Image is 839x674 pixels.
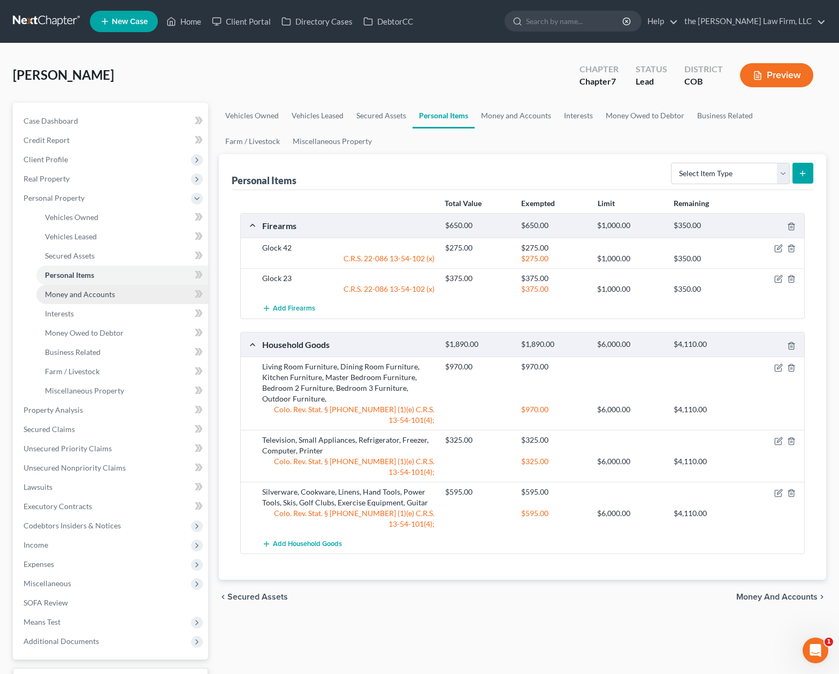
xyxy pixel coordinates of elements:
[803,638,828,663] iframe: Intercom live chat
[36,266,208,285] a: Personal Items
[668,508,744,519] div: $4,110.00
[636,75,667,88] div: Lead
[24,637,99,646] span: Additional Documents
[599,103,691,128] a: Money Owed to Debtor
[15,420,208,439] a: Secured Claims
[516,508,592,519] div: $595.00
[526,11,624,31] input: Search by name...
[24,617,60,626] span: Means Test
[736,593,818,601] span: Money and Accounts
[13,67,114,82] span: [PERSON_NAME]
[24,482,52,491] span: Lawsuits
[636,63,667,75] div: Status
[45,328,124,337] span: Money Owed to Debtor
[257,487,440,508] div: Silverware, Cookware, Linens, Hand Tools, Power Tools, Skis, Golf Clubs, Exercise Equipment, Guitar
[668,404,744,415] div: $4,110.00
[15,111,208,131] a: Case Dashboard
[257,220,440,231] div: Firearms
[516,456,592,467] div: $325.00
[516,435,592,445] div: $325.00
[285,103,350,128] a: Vehicles Leased
[232,174,296,187] div: Personal Items
[440,243,516,253] div: $275.00
[521,199,555,208] strong: Exempted
[257,273,440,284] div: Glock 23
[684,75,723,88] div: COB
[286,128,378,154] a: Miscellaneous Property
[219,593,227,601] i: chevron_left
[45,290,115,299] span: Money and Accounts
[24,463,126,472] span: Unsecured Nonpriority Claims
[45,386,124,395] span: Miscellaneous Property
[579,63,619,75] div: Chapter
[440,487,516,497] div: $595.00
[257,456,440,478] div: Colo. Rev. Stat. § [PHONE_NUMBER] (1)(e) C.R.S. 13-54-101(4);
[558,103,599,128] a: Interests
[516,284,592,294] div: $375.00
[24,444,112,453] span: Unsecured Priority Claims
[516,273,592,284] div: $375.00
[516,487,592,497] div: $595.00
[15,478,208,497] a: Lawsuits
[642,12,678,31] a: Help
[592,456,668,467] div: $6,000.00
[36,208,208,227] a: Vehicles Owned
[257,404,440,426] div: Colo. Rev. Stat. § [PHONE_NUMBER] (1)(e) C.R.S. 13-54-101(4);
[45,347,101,357] span: Business Related
[684,63,723,75] div: District
[161,12,207,31] a: Home
[516,339,592,350] div: $1,890.00
[825,638,833,646] span: 1
[592,404,668,415] div: $6,000.00
[24,405,83,414] span: Property Analysis
[24,174,70,183] span: Real Property
[674,199,709,208] strong: Remaining
[45,367,100,376] span: Farm / Livestock
[24,579,71,588] span: Miscellaneous
[273,540,342,548] span: Add Household Goods
[668,456,744,467] div: $4,110.00
[112,18,148,26] span: New Case
[24,155,68,164] span: Client Profile
[440,339,516,350] div: $1,890.00
[24,540,48,549] span: Income
[36,227,208,246] a: Vehicles Leased
[598,199,615,208] strong: Limit
[736,593,826,601] button: Money and Accounts chevron_right
[257,339,440,350] div: Household Goods
[227,593,288,601] span: Secured Assets
[24,425,75,434] span: Secured Claims
[24,598,68,607] span: SOFA Review
[668,339,744,350] div: $4,110.00
[262,299,315,319] button: Add Firearms
[592,508,668,519] div: $6,000.00
[516,253,592,264] div: $275.00
[262,534,342,554] button: Add Household Goods
[24,559,54,569] span: Expenses
[679,12,826,31] a: the [PERSON_NAME] Law Firm, LLC
[257,284,440,294] div: C.R.S. 22-086 13-54-102 (x)
[15,439,208,458] a: Unsecured Priority Claims
[257,253,440,264] div: C.R.S. 22-086 13-54-102 (x)
[257,361,440,404] div: Living Room Furniture, Dining Room Furniture, Kitchen Furniture, Master Bedroom Furniture, Bedroo...
[24,116,78,125] span: Case Dashboard
[358,12,418,31] a: DebtorCC
[24,193,85,202] span: Personal Property
[579,75,619,88] div: Chapter
[516,361,592,372] div: $970.00
[413,103,475,128] a: Personal Items
[15,131,208,150] a: Credit Report
[207,12,276,31] a: Client Portal
[440,435,516,445] div: $325.00
[273,305,315,313] span: Add Firearms
[15,458,208,478] a: Unsecured Nonpriority Claims
[36,362,208,381] a: Farm / Livestock
[592,253,668,264] div: $1,000.00
[516,221,592,231] div: $650.00
[24,135,70,145] span: Credit Report
[257,435,440,456] div: Television, Small Appliances, Refrigerator, Freezer, Computer, Printer
[668,221,744,231] div: $350.00
[257,243,440,253] div: Glock 42
[45,213,98,222] span: Vehicles Owned
[740,63,813,87] button: Preview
